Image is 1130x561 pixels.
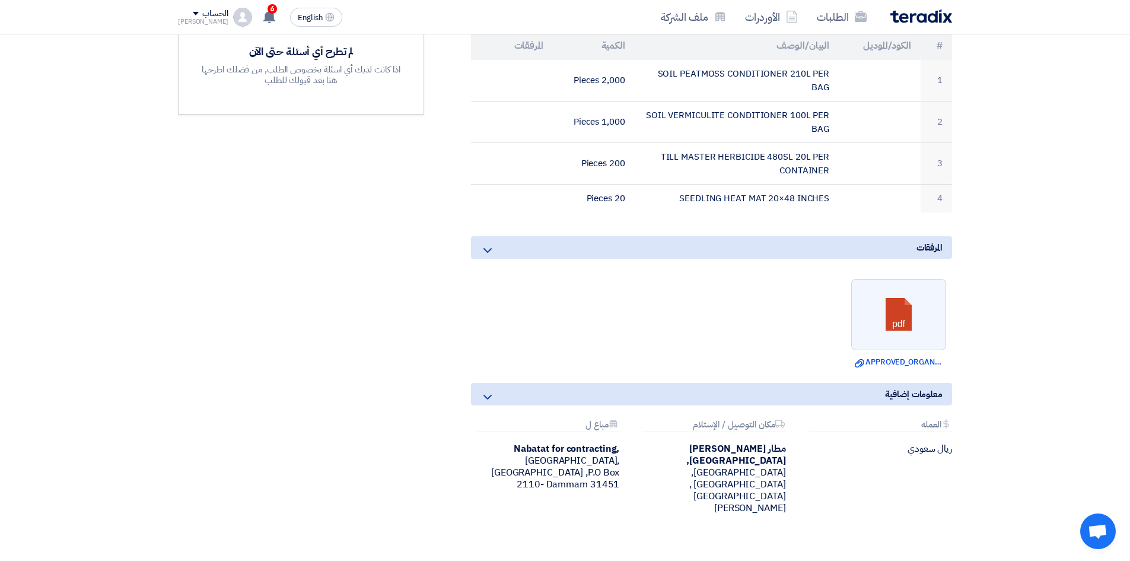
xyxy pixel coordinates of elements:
[635,31,839,60] th: البيان/الوصف
[635,102,839,143] td: SOIL VERMICULITE CONDITIONER 100L PER BAG
[514,442,620,456] b: Nabatat for contracting,
[178,18,228,25] div: [PERSON_NAME]
[921,143,952,185] td: 3
[202,9,228,19] div: الحساب
[804,443,952,455] div: ريال سعودي
[471,31,553,60] th: المرفقات
[921,102,952,143] td: 2
[921,31,952,60] th: #
[471,443,619,490] div: [GEOGRAPHIC_DATA], [GEOGRAPHIC_DATA] ,P.O Box 2110- Dammam 31451
[553,185,635,213] td: 20 Pieces
[890,9,952,23] img: Teradix logo
[233,8,252,27] img: profile_test.png
[855,356,943,368] a: APPROVED_ORGANIC_FERTILIZER_PEATMOSS_SUPPLY_REQUEST_.pdf
[200,64,402,85] div: اذا كانت لديك أي اسئلة بخصوص الطلب, من فضلك اطرحها هنا بعد قبولك للطلب
[553,102,635,143] td: 1,000 Pieces
[635,143,839,185] td: TILL MASTER HERBICIDE 480SL 20L PER CONTAINER
[839,31,921,60] th: الكود/الموديل
[916,241,943,254] span: المرفقات
[268,4,277,14] span: 6
[885,388,943,401] span: معلومات إضافية
[553,31,635,60] th: الكمية
[290,8,342,27] button: English
[298,14,323,22] span: English
[808,420,952,432] div: العمله
[686,442,785,468] b: مطار [PERSON_NAME][GEOGRAPHIC_DATA],
[642,420,785,432] div: مكان التوصيل / الإستلام
[921,185,952,213] td: 4
[1080,514,1116,549] a: Open chat
[476,420,619,432] div: مباع ل
[635,185,839,213] td: SEEDLING HEAT MAT 20×48 INCHES
[635,60,839,102] td: SOIL PEATMOSS CONDITIONER 210L PER BAG
[921,60,952,102] td: 1
[200,45,402,58] div: لم تطرح أي أسئلة حتى الآن
[807,3,876,31] a: الطلبات
[736,3,807,31] a: الأوردرات
[553,143,635,185] td: 200 Pieces
[651,3,736,31] a: ملف الشركة
[637,443,785,514] div: [GEOGRAPHIC_DATA], [GEOGRAPHIC_DATA] ,[GEOGRAPHIC_DATA][PERSON_NAME]
[553,60,635,102] td: 2,000 Pieces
